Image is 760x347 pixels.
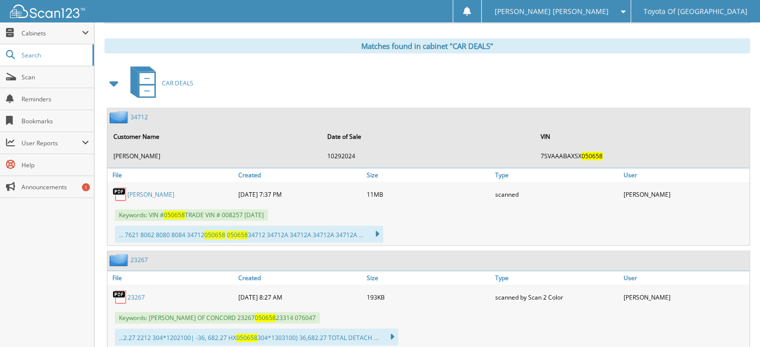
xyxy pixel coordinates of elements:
div: ... 7621 8062 8080 8084 34712 34712 34712A 34712A 34712A 34712A ... [115,226,383,243]
a: CAR DEALS [124,63,193,103]
a: 23267 [127,293,145,302]
img: scan123-logo-white.svg [10,4,85,18]
a: Created [236,271,364,285]
a: Size [364,168,493,182]
span: Toyota Of [GEOGRAPHIC_DATA] [644,8,748,14]
div: 1 [82,183,90,191]
a: Created [236,168,364,182]
th: Customer Name [108,126,321,147]
div: 193KB [364,287,493,307]
span: Cabinets [21,29,82,37]
span: Keywords: VIN # TRADE VIN # 008257 [DATE] [115,209,268,221]
div: [DATE] 8:27 AM [236,287,364,307]
div: [DATE] 7:37 PM [236,184,364,204]
div: 11MB [364,184,493,204]
div: ...2.27 2212 304*1202100| -36, 682.27 HX 304*1303100) 36,682.27 TOTAL DETACH ... [115,329,398,346]
span: Search [21,51,87,59]
img: folder2.png [109,111,130,123]
img: PDF.png [112,290,127,305]
span: Scan [21,73,89,81]
a: 23267 [130,256,148,264]
div: scanned by Scan 2 Color [493,287,621,307]
span: Help [21,161,89,169]
div: [PERSON_NAME] [621,287,750,307]
img: PDF.png [112,187,127,202]
span: CAR DEALS [162,79,193,87]
div: Matches found in cabinet "CAR DEALS" [104,38,750,53]
a: Size [364,271,493,285]
div: [PERSON_NAME] [621,184,750,204]
a: User [621,168,750,182]
span: 050658 [582,152,603,160]
a: File [107,271,236,285]
span: User Reports [21,139,82,147]
a: User [621,271,750,285]
span: 050658 [164,211,185,219]
span: Bookmarks [21,117,89,125]
a: [PERSON_NAME] [127,190,174,199]
span: 050658 [255,314,276,322]
td: 10292024 [322,148,535,164]
span: Reminders [21,95,89,103]
div: scanned [493,184,621,204]
span: [PERSON_NAME] [PERSON_NAME] [494,8,608,14]
a: File [107,168,236,182]
a: Type [493,168,621,182]
img: folder2.png [109,254,130,266]
span: 050658 [236,334,257,342]
th: Date of Sale [322,126,535,147]
a: Type [493,271,621,285]
span: Keywords: [PERSON_NAME] OF CONCORD 23267 23314 076047 [115,312,320,324]
td: 7SVAAABAXSX [536,148,749,164]
span: 050658 [204,231,225,239]
a: 34712 [130,113,148,121]
span: 050658 [227,231,248,239]
th: VIN [536,126,749,147]
span: Announcements [21,183,89,191]
td: [PERSON_NAME] [108,148,321,164]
